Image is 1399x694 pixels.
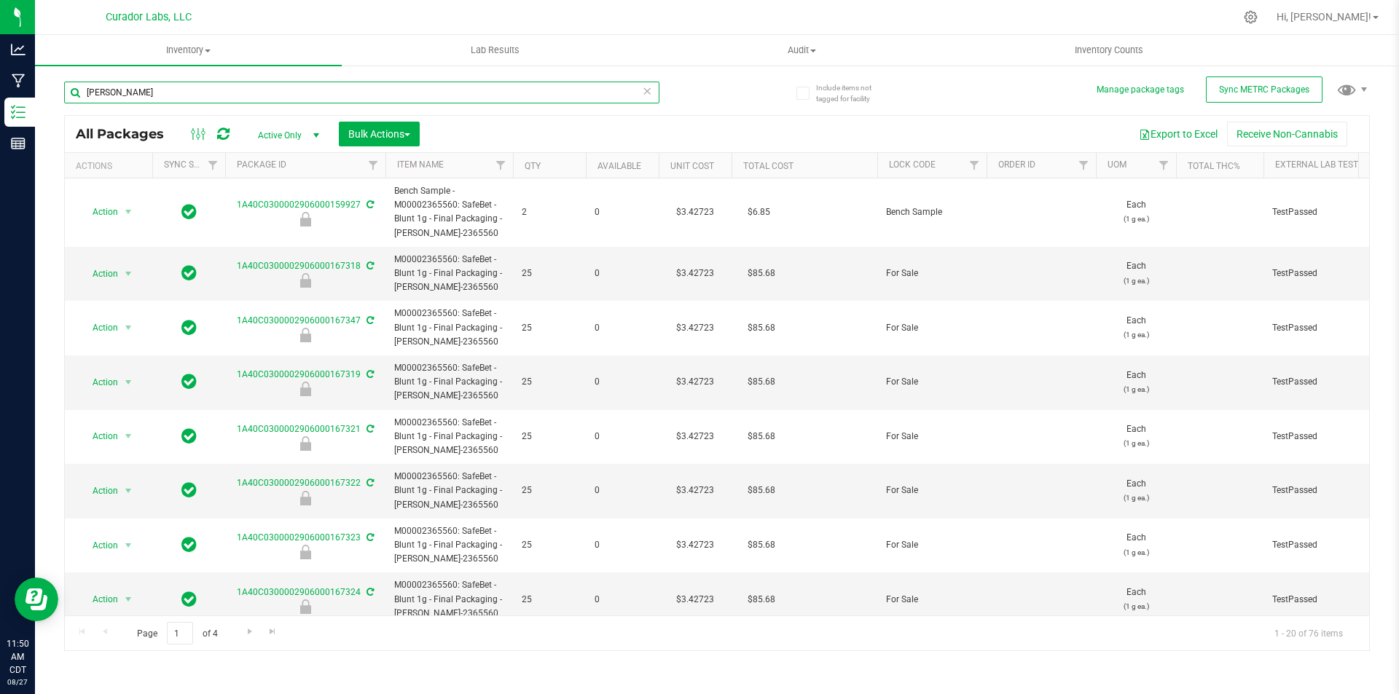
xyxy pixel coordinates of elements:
span: 0 [595,375,650,389]
a: 1A40C0300002906000167321 [237,424,361,434]
span: $85.68 [740,426,783,447]
span: 25 [522,375,577,389]
span: $85.68 [740,371,783,393]
a: External Lab Test Result [1275,159,1390,170]
span: $85.68 [740,535,783,556]
span: For Sale [886,321,978,335]
td: $3.42723 [659,518,732,573]
span: All Packages [76,126,179,142]
div: For Sale [223,491,388,505]
span: 0 [595,484,650,497]
a: 1A40C0300002906000167323 [237,532,361,543]
p: (1 g ea.) [1105,328,1167,342]
a: 1A40C0300002906000167319 [237,369,361,379]
span: M00002365560: SafeBet - Blunt 1g - Final Packaging - [PERSON_NAME]-2365560 [394,578,504,620]
span: In Sync [181,263,197,283]
a: Qty [525,161,541,171]
inline-svg: Analytics [11,42,26,57]
span: Bench Sample - M00002365560: SafeBet - Blunt 1g - Final Packaging - [PERSON_NAME]-2365560 [394,184,504,240]
span: Action [79,589,119,610]
span: 1 - 20 of 76 items [1263,622,1355,644]
span: 0 [595,593,650,607]
span: Include items not tagged for facility [816,82,889,104]
span: For Sale [886,430,978,443]
span: 2 [522,205,577,219]
span: select [119,372,138,393]
span: 0 [595,430,650,443]
button: Bulk Actions [339,122,420,146]
button: Sync METRC Packages [1206,76,1322,103]
span: select [119,589,138,610]
span: Sync from Compliance System [364,587,374,597]
div: For Sale [223,436,388,451]
span: In Sync [181,371,197,392]
span: Sync METRC Packages [1219,84,1309,95]
span: For Sale [886,538,978,552]
span: Lab Results [451,44,539,57]
span: 0 [595,538,650,552]
span: 0 [595,205,650,219]
span: Sync from Compliance System [364,424,374,434]
span: Inventory [35,44,342,57]
span: In Sync [181,318,197,338]
span: Each [1105,198,1167,226]
td: $3.42723 [659,464,732,518]
span: Sync from Compliance System [364,532,374,543]
span: In Sync [181,535,197,555]
span: $85.68 [740,480,783,501]
span: select [119,481,138,501]
p: (1 g ea.) [1105,545,1167,559]
span: Curador Labs, LLC [106,11,192,23]
span: select [119,426,138,446]
a: Inventory Counts [956,35,1263,66]
p: (1 g ea.) [1105,436,1167,450]
span: Clear [642,82,652,100]
inline-svg: Reports [11,136,26,151]
a: 1A40C0300002906000167347 [237,315,361,326]
div: For Sale [223,328,388,342]
a: Total THC% [1188,161,1240,171]
span: For Sale [886,267,978,280]
a: UOM [1108,159,1126,170]
span: 25 [522,267,577,280]
span: 25 [522,484,577,497]
p: (1 g ea.) [1105,599,1167,613]
span: Each [1105,368,1167,396]
span: 25 [522,321,577,335]
button: Manage package tags [1097,84,1184,96]
span: select [119,535,138,556]
span: $85.68 [740,589,783,610]
a: Filter [361,153,385,178]
a: Filter [1072,153,1096,178]
input: 1 [167,622,193,644]
span: Action [79,318,119,338]
span: M00002365560: SafeBet - Blunt 1g - Final Packaging - [PERSON_NAME]-2365560 [394,253,504,295]
a: Go to the next page [239,622,260,642]
span: $85.68 [740,318,783,339]
span: M00002365560: SafeBet - Blunt 1g - Final Packaging - [PERSON_NAME]-2365560 [394,416,504,458]
a: 1A40C0300002906000159927 [237,200,361,210]
span: Action [79,535,119,556]
a: Unit Cost [670,161,714,171]
a: Lock Code [889,159,936,170]
span: M00002365560: SafeBet - Blunt 1g - Final Packaging - [PERSON_NAME]-2365560 [394,361,504,403]
span: Sync from Compliance System [364,478,374,488]
span: For Sale [886,375,978,389]
div: Bench Sample [223,212,388,226]
span: In Sync [181,426,197,446]
p: (1 g ea.) [1105,491,1167,505]
span: For Sale [886,593,978,607]
span: select [119,202,138,222]
span: Sync from Compliance System [364,200,374,210]
a: 1A40C0300002906000167318 [237,261,361,271]
inline-svg: Manufacturing [11,74,26,88]
p: (1 g ea.) [1105,212,1167,226]
span: select [119,318,138,338]
p: 08/27 [7,677,28,687]
a: Total Cost [743,161,793,171]
span: In Sync [181,480,197,500]
span: $6.85 [740,202,777,223]
div: For Sale [223,273,388,288]
a: Available [597,161,641,171]
td: $3.42723 [659,572,732,627]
